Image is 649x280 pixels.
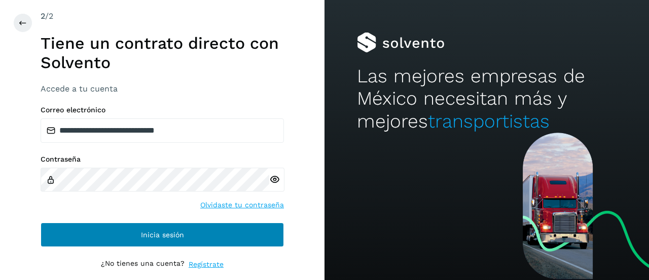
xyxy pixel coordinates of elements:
span: transportistas [428,110,550,132]
span: Inicia sesión [141,231,184,238]
h3: Accede a tu cuenta [41,84,284,94]
div: /2 [41,10,284,22]
span: 2 [41,11,45,21]
label: Correo electrónico [41,106,284,114]
a: Regístrate [189,259,224,270]
label: Contraseña [41,155,284,164]
h2: Las mejores empresas de México necesitan más y mejores [357,65,617,133]
p: ¿No tienes una cuenta? [101,259,185,270]
a: Olvidaste tu contraseña [200,200,284,210]
h1: Tiene un contrato directo con Solvento [41,34,284,73]
button: Inicia sesión [41,223,284,247]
